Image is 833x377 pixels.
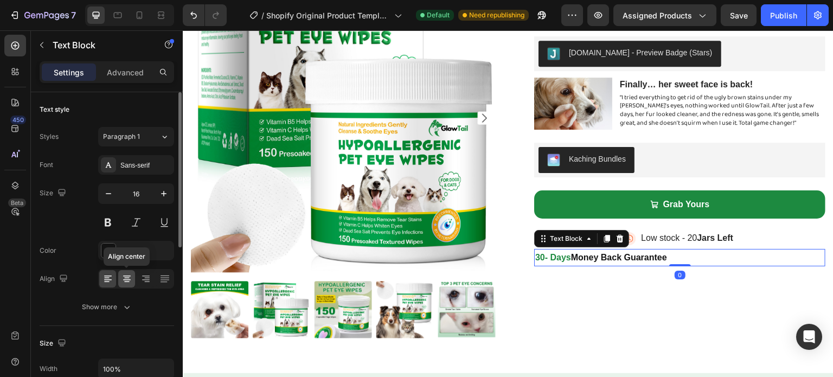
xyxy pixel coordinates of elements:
strong: Money Back Guarantee [388,222,484,232]
p: 7 [71,9,76,22]
img: KachingBundles.png [364,123,377,136]
div: Show more [82,302,132,312]
div: Grab Yours [480,167,527,182]
div: Kaching Bundles [386,123,443,135]
div: Size [40,336,68,351]
button: 7 [4,4,81,26]
button: Publish [761,4,806,26]
img: Judgeme.png [364,17,377,30]
button: Save [721,4,757,26]
img: gempages_566714513009673153-01315fb4-0598-4f3a-bded-7939ba0d1b4d.jpg [351,47,430,99]
div: Undo/Redo [183,4,227,26]
button: Kaching Bundles [356,117,452,143]
div: Beta [8,199,26,207]
p: “I tried everything to get rid of the ugly brown stains under my [PERSON_NAME]’s eyes, nothing wo... [437,63,642,97]
div: Color [40,246,56,255]
div: Size [40,186,68,201]
span: Default [427,10,450,20]
button: Judge.me - Preview Badge (Stars) [356,10,539,36]
p: Finally… her sweet face is back! [437,49,642,60]
strong: Jars Left [514,203,550,212]
div: Styles [40,132,59,142]
div: 450 [10,116,26,124]
p: Text Block [53,39,145,52]
span: Assigned Products [623,10,692,21]
p: Advanced [107,67,144,78]
div: Align [40,272,70,286]
div: Open Intercom Messenger [796,324,822,350]
div: [DOMAIN_NAME] - Preview Badge (Stars) [386,17,530,28]
div: Font [40,160,53,170]
div: Text Block [365,203,402,213]
button: Show more [40,297,174,317]
div: Text style [40,105,69,114]
p: Settings [54,67,84,78]
span: Need republishing [469,10,524,20]
span: Paragraph 1 [103,132,140,142]
img: gempages_566714513009673153-e2a21115-ec2e-4820-b859-7cbdfd7dd2dd.svg [440,202,453,215]
button: Assigned Products [613,4,716,26]
div: 151515 [120,246,171,256]
span: Shopify Original Product Template [266,10,390,21]
div: Sans-serif [120,161,171,170]
div: 0 [492,240,503,249]
button: Carousel Next Arrow [295,81,308,94]
p: Low stock - 20 [458,202,553,214]
button: Grab Yours [351,160,643,189]
span: Save [730,11,748,20]
div: Width [40,364,57,374]
div: Publish [770,10,797,21]
iframe: Design area [183,30,833,377]
strong: 30- Days [353,222,388,232]
button: Paragraph 1 [98,127,174,146]
span: / [261,10,264,21]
